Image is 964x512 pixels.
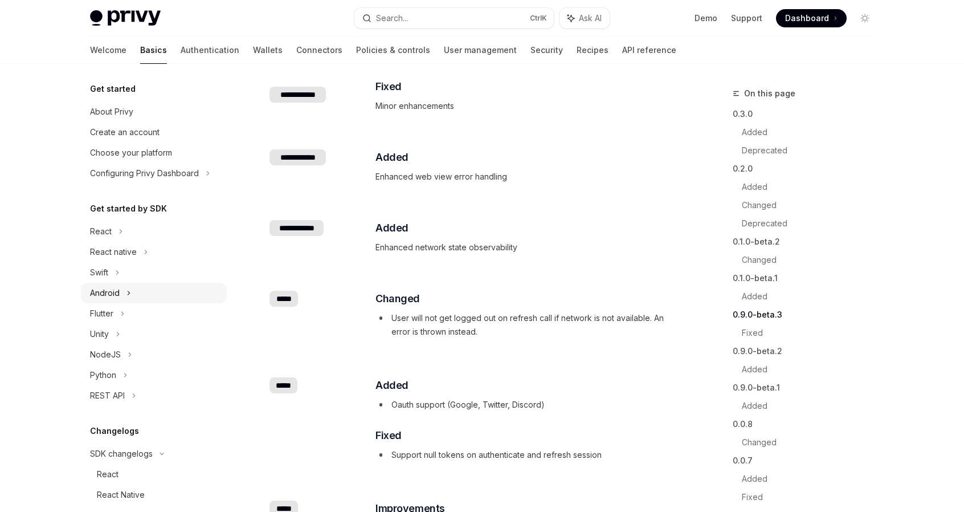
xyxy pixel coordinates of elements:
a: 0.1.0-beta.1 [733,269,883,287]
span: Ask AI [579,13,602,24]
a: Added [742,397,883,415]
a: Recipes [577,36,608,64]
button: Ask AI [559,8,610,29]
a: Support [731,13,762,24]
div: Flutter [90,307,113,320]
a: Choose your platform [81,143,227,163]
div: Search... [376,11,408,25]
h5: Get started by SDK [90,202,167,216]
a: Demo [695,13,717,24]
a: Changed [742,251,883,269]
div: Android [90,286,120,300]
div: Swift [90,266,108,279]
div: REST API [90,389,125,403]
a: 0.9.0-beta.2 [733,342,883,360]
a: Fixed [742,324,883,342]
a: 0.9.0-beta.1 [733,379,883,397]
span: Added [375,149,409,165]
img: light logo [90,10,161,26]
a: Changed [742,196,883,214]
a: Added [742,178,883,196]
a: Authentication [181,36,239,64]
span: Added [375,220,409,236]
a: Create an account [81,122,227,143]
a: API reference [622,36,676,64]
a: User management [444,36,517,64]
div: Python [90,368,116,382]
span: Ctrl K [530,14,547,23]
a: Deprecated [742,141,883,160]
button: Search...CtrlK [354,8,554,29]
div: Unity [90,327,109,341]
a: Added [742,287,883,306]
div: Configuring Privy Dashboard [90,166,199,180]
a: Deprecated [742,214,883,233]
a: Connectors [296,36,342,64]
a: Basics [140,36,167,64]
span: Minor enhancements [375,99,679,113]
a: Fixed [742,488,883,506]
span: Added [375,377,409,393]
li: Support null tokens on authenticate and refresh session [375,448,679,462]
a: React Native [81,485,227,505]
h5: Get started [90,82,136,96]
div: React Native [97,488,145,502]
span: Dashboard [785,13,829,24]
a: Security [530,36,563,64]
a: 0.2.0 [733,160,883,178]
a: 0.1.0-beta.2 [733,233,883,251]
a: 0.0.7 [733,452,883,470]
div: React [90,225,112,238]
a: Added [742,360,883,379]
button: Toggle dark mode [856,9,874,27]
a: Policies & controls [356,36,430,64]
a: Added [742,123,883,141]
div: Choose your platform [90,146,172,160]
div: Create an account [90,125,160,139]
span: Enhanced network state observability [375,241,679,254]
a: About Privy [81,101,227,122]
div: NodeJS [90,348,121,361]
div: SDK changelogs [90,447,153,461]
a: 0.9.0-beta.3 [733,306,883,324]
a: Changed [742,433,883,452]
div: React [97,468,119,481]
li: User will not get logged out on refresh call if network is not available. An error is thrown inst... [375,311,679,339]
span: Changed [375,291,420,307]
div: About Privy [90,105,133,119]
h5: Changelogs [90,424,139,438]
div: React native [90,245,137,259]
li: Oauth support (Google, Twitter, Discord) [375,398,679,412]
span: On this page [744,87,795,100]
span: Fixed [375,79,402,95]
a: Welcome [90,36,126,64]
span: Fixed [375,428,402,444]
a: Added [742,470,883,488]
a: 0.3.0 [733,105,883,123]
a: Wallets [253,36,283,64]
a: React [81,464,227,485]
a: 0.0.8 [733,415,883,433]
a: Dashboard [776,9,847,27]
span: Enhanced web view error handling [375,170,679,184]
